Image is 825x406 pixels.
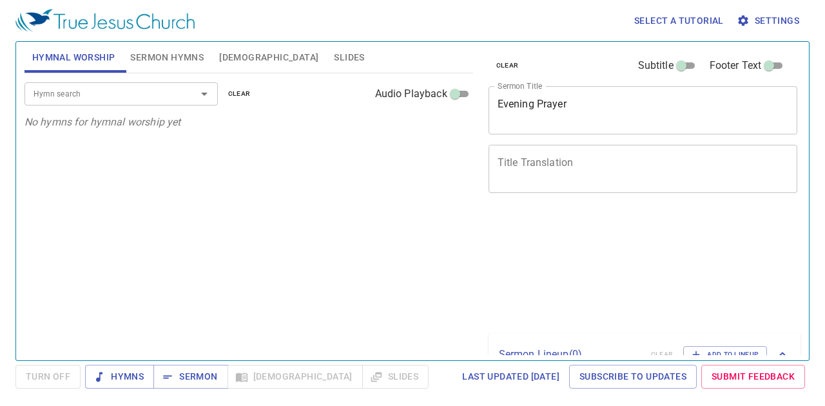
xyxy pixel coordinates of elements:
span: Last updated [DATE] [462,369,559,385]
span: Hymns [95,369,144,385]
i: No hymns for hymnal worship yet [24,116,181,128]
button: Add to Lineup [683,346,767,363]
a: Subscribe to Updates [569,365,697,389]
button: clear [220,86,258,102]
textarea: Evening Prayer [498,98,789,122]
span: Submit Feedback [712,369,795,385]
button: Settings [734,9,804,33]
span: Settings [739,13,799,29]
span: Select a tutorial [634,13,724,29]
a: Last updated [DATE] [457,365,565,389]
iframe: from-child [483,207,737,328]
span: Sermon Hymns [130,50,204,66]
span: clear [496,60,519,71]
button: clear [489,58,527,73]
button: Hymns [85,365,154,389]
span: clear [228,88,251,100]
button: Select a tutorial [629,9,729,33]
span: Slides [334,50,364,66]
span: Hymnal Worship [32,50,115,66]
span: Sermon [164,369,217,385]
span: Add to Lineup [692,349,759,360]
span: Audio Playback [375,86,447,102]
span: Footer Text [710,58,762,73]
span: Subscribe to Updates [579,369,686,385]
span: [DEMOGRAPHIC_DATA] [219,50,318,66]
img: True Jesus Church [15,9,195,32]
button: Open [195,85,213,103]
span: Subtitle [638,58,674,73]
button: Sermon [153,365,228,389]
p: Sermon Lineup ( 0 ) [499,347,641,362]
div: Sermon Lineup(0)clearAdd to Lineup [489,333,801,376]
a: Submit Feedback [701,365,805,389]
